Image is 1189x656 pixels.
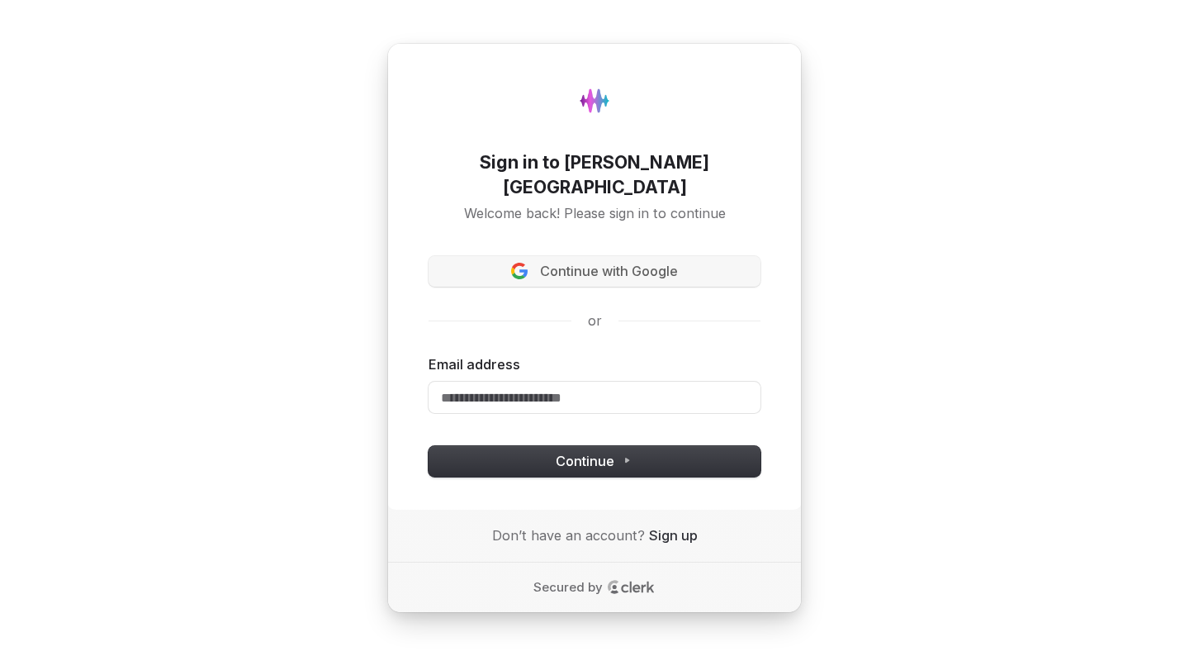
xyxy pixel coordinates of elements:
a: Sign up [649,526,698,545]
label: Email address [429,355,520,374]
button: Continue [429,446,760,478]
p: or [588,311,602,330]
img: Sign in with Google [511,263,528,279]
span: Continue [556,452,633,471]
p: Secured by [533,579,603,596]
a: Clerk logo [607,580,656,595]
img: Hydee.ai [570,76,619,126]
h1: Sign in to [PERSON_NAME][GEOGRAPHIC_DATA] [429,150,760,200]
span: Don’t have an account? [492,526,645,545]
span: Continue with Google [540,262,678,281]
button: Sign in with GoogleContinue with Google [429,256,760,288]
p: Welcome back! Please sign in to continue [429,204,760,223]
